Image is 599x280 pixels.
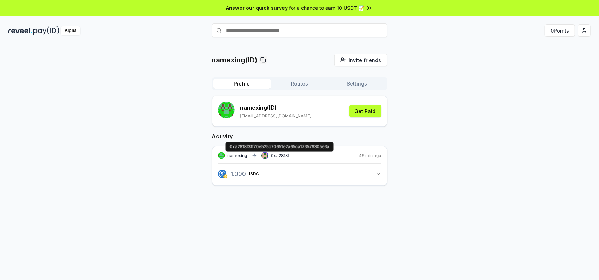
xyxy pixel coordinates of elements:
img: pay_id [33,26,59,35]
button: Settings [328,79,386,89]
button: Profile [213,79,271,89]
img: logo.png [218,170,226,178]
span: 46 min ago [359,153,381,158]
button: 0Points [545,24,575,37]
p: [EMAIL_ADDRESS][DOMAIN_NAME] [240,113,312,119]
span: namexing [228,153,247,158]
img: reveel_dark [8,26,32,35]
button: Routes [271,79,328,89]
p: namexing (ID) [240,103,312,112]
h2: Activity [212,132,387,141]
div: Alpha [61,26,80,35]
button: Invite friends [334,54,387,66]
p: namexing(ID) [212,55,258,65]
span: USDC [248,172,259,176]
span: Invite friends [349,56,381,64]
span: for a chance to earn 10 USDT 📝 [289,4,365,12]
button: Get Paid [349,105,381,117]
button: 1.000USDC [218,168,381,180]
span: 0xa2818f31f70e525b70651e2a65ca173579305e3a [230,144,330,150]
img: logo.png [223,174,227,178]
span: 0xa2818f [271,153,289,158]
span: Answer our quick survey [226,4,288,12]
